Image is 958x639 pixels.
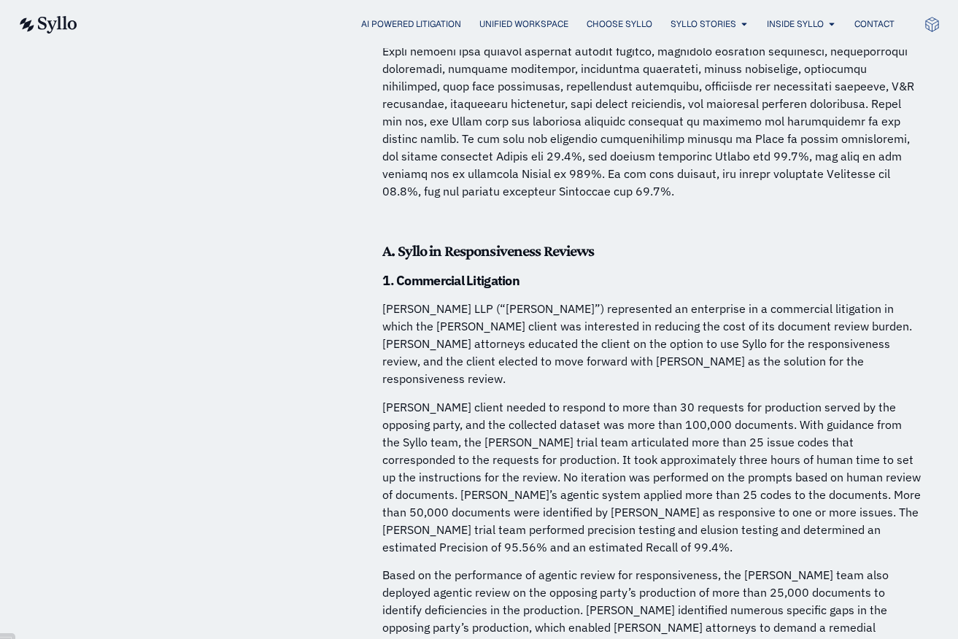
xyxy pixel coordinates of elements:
a: Choose Syllo [587,18,652,31]
p: [PERSON_NAME] client needed to respond to more than 30 requests for production served by the oppo... [382,398,922,556]
strong: A. Syllo in Responsiveness Reviews [382,241,594,260]
a: Inside Syllo [767,18,824,31]
p: [PERSON_NAME] LLP (“[PERSON_NAME]”) represented an enterprise in a commercial litigation in which... [382,300,922,387]
div: Menu Toggle [107,18,895,31]
img: syllo [18,16,77,34]
nav: Menu [107,18,895,31]
a: Syllo Stories [671,18,736,31]
a: AI Powered Litigation [361,18,461,31]
strong: 1. Commercial Litigation [382,272,519,289]
a: Unified Workspace [479,18,568,31]
a: Contact [854,18,895,31]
